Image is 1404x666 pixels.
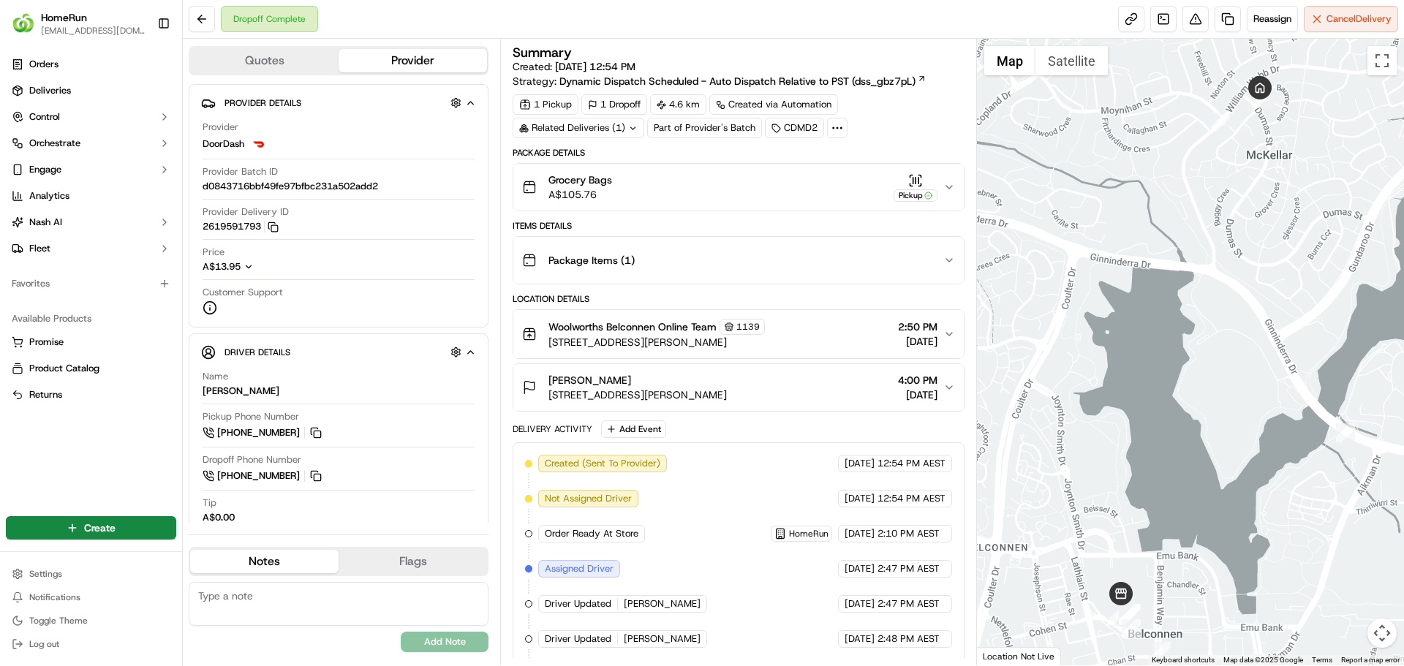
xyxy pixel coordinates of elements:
[1247,6,1298,32] button: Reassign
[581,94,647,115] div: 1 Dropoff
[12,362,170,375] a: Product Catalog
[29,84,71,97] span: Deliveries
[984,46,1035,75] button: Show street map
[203,468,324,484] button: [PHONE_NUMBER]
[339,550,487,573] button: Flags
[624,632,701,646] span: [PERSON_NAME]
[548,187,612,202] span: A$105.76
[845,632,875,646] span: [DATE]
[203,410,299,423] span: Pickup Phone Number
[6,53,176,76] a: Orders
[1312,656,1332,664] a: Terms (opens in new tab)
[203,385,279,398] div: [PERSON_NAME]
[12,336,170,349] a: Promise
[6,564,176,584] button: Settings
[29,615,88,627] span: Toggle Theme
[548,387,727,402] span: [STREET_ADDRESS][PERSON_NAME]
[1253,12,1291,26] span: Reassign
[6,6,151,41] button: HomeRunHomeRun[EMAIL_ADDRESS][DOMAIN_NAME]
[1367,618,1397,648] button: Map camera controls
[203,165,278,178] span: Provider Batch ID
[548,319,717,334] span: Woolworths Belconnen Online Team
[6,383,176,406] button: Returns
[1121,605,1140,624] div: 6
[981,646,1029,665] a: Open this area in Google Maps (opens a new window)
[1367,46,1397,75] button: Toggle fullscreen view
[201,340,476,364] button: Driver Details
[6,237,176,260] button: Fleet
[548,253,635,268] span: Package Items ( 1 )
[513,46,572,59] h3: Summary
[203,220,279,233] button: 2619591793
[190,550,339,573] button: Notes
[217,426,300,439] span: [PHONE_NUMBER]
[6,79,176,102] a: Deliveries
[339,49,487,72] button: Provider
[41,10,87,25] button: HomeRun
[513,118,644,138] div: Related Deliveries (1)
[709,94,838,115] a: Created via Automation
[513,59,635,74] span: Created:
[545,562,614,575] span: Assigned Driver
[545,457,660,470] span: Created (Sent To Provider)
[29,242,50,255] span: Fleet
[6,357,176,380] button: Product Catalog
[513,94,578,115] div: 1 Pickup
[29,110,60,124] span: Control
[203,511,235,524] div: A$0.00
[1122,619,1141,638] div: 7
[6,132,176,155] button: Orchestrate
[1122,604,1141,623] div: 2
[1326,12,1392,26] span: Cancel Delivery
[650,94,706,115] div: 4.6 km
[877,597,940,610] span: 2:47 PM AEST
[545,597,611,610] span: Driver Updated
[29,336,64,349] span: Promise
[203,121,238,134] span: Provider
[1304,6,1398,32] button: CancelDelivery
[1336,423,1355,442] div: 11
[1223,656,1303,664] span: Map data ©2025 Google
[203,205,289,219] span: Provider Delivery ID
[6,307,176,330] div: Available Products
[894,189,937,202] div: Pickup
[894,173,937,202] button: Pickup
[1119,605,1138,624] div: 5
[41,25,146,37] button: [EMAIL_ADDRESS][DOMAIN_NAME]
[203,453,301,466] span: Dropoff Phone Number
[12,388,170,401] a: Returns
[6,211,176,234] button: Nash AI
[765,118,824,138] div: CDMD2
[6,272,176,295] div: Favorites
[1211,113,1230,132] div: 12
[6,610,176,631] button: Toggle Theme
[29,568,62,580] span: Settings
[1152,655,1215,665] button: Keyboard shortcuts
[203,286,283,299] span: Customer Support
[217,469,300,483] span: [PHONE_NUMBER]
[6,105,176,129] button: Control
[789,528,829,540] span: HomeRun
[977,647,1061,665] div: Location Not Live
[224,347,290,358] span: Driver Details
[898,373,937,387] span: 4:00 PM
[877,527,940,540] span: 2:10 PM AEST
[845,457,875,470] span: [DATE]
[845,562,875,575] span: [DATE]
[6,587,176,608] button: Notifications
[877,562,940,575] span: 2:47 PM AEST
[513,220,964,232] div: Items Details
[6,516,176,540] button: Create
[981,646,1029,665] img: Google
[845,597,875,610] span: [DATE]
[877,492,946,505] span: 12:54 PM AEST
[29,163,61,176] span: Engage
[203,425,324,441] button: [PHONE_NUMBER]
[6,634,176,654] button: Log out
[898,387,937,402] span: [DATE]
[201,91,476,115] button: Provider Details
[12,12,35,35] img: HomeRun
